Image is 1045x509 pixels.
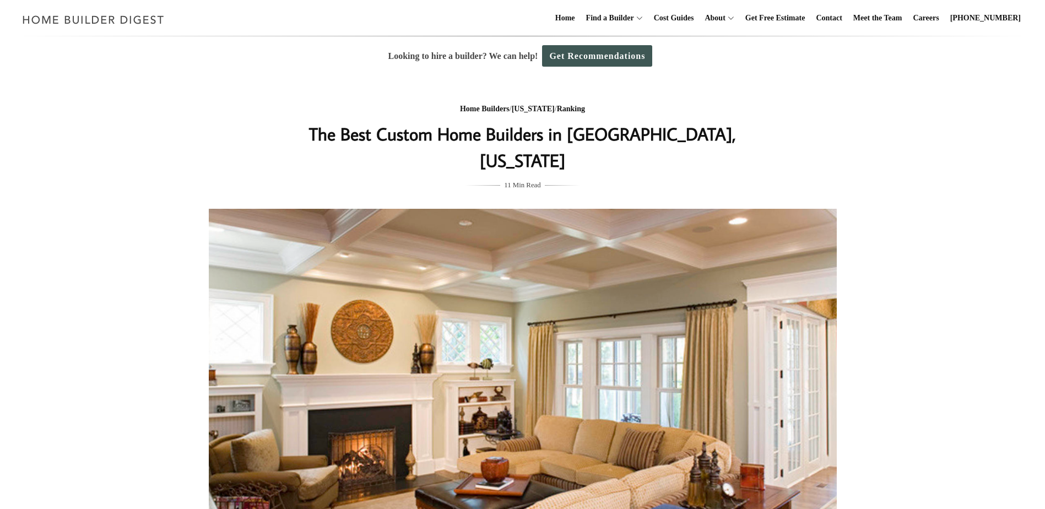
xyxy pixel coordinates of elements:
[303,121,743,174] h1: The Best Custom Home Builders in [GEOGRAPHIC_DATA], [US_STATE]
[18,9,169,30] img: Home Builder Digest
[551,1,580,36] a: Home
[512,105,555,113] a: [US_STATE]
[303,102,743,116] div: / /
[811,1,846,36] a: Contact
[946,1,1025,36] a: [PHONE_NUMBER]
[700,1,725,36] a: About
[909,1,944,36] a: Careers
[649,1,699,36] a: Cost Guides
[582,1,634,36] a: Find a Builder
[741,1,810,36] a: Get Free Estimate
[557,105,585,113] a: Ranking
[460,105,510,113] a: Home Builders
[849,1,907,36] a: Meet the Team
[504,179,540,191] span: 11 Min Read
[542,45,652,67] a: Get Recommendations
